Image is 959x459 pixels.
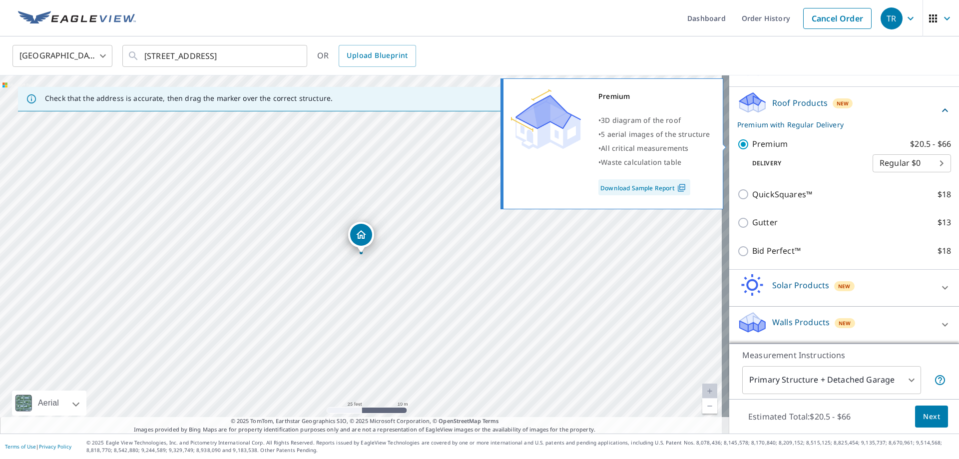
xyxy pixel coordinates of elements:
div: Dropped pin, building 1, Residential property, 420 Park Ave Corning, NY 14830 [348,222,374,253]
div: Regular $0 [873,149,951,177]
span: All critical measurements [601,143,688,153]
div: [GEOGRAPHIC_DATA] [12,42,112,70]
div: Aerial [12,391,86,416]
p: Premium with Regular Delivery [737,119,939,130]
div: Primary Structure + Detached Garage [742,366,921,394]
span: New [838,282,851,290]
img: Premium [511,89,581,149]
span: 5 aerial images of the structure [601,129,710,139]
div: Roof ProductsNewPremium with Regular Delivery [737,91,951,130]
span: Upload Blueprint [347,49,408,62]
input: Search by address or latitude-longitude [144,42,287,70]
div: OR [317,45,416,67]
p: QuickSquares™ [752,188,812,201]
p: Delivery [737,159,873,168]
a: Upload Blueprint [339,45,416,67]
div: TR [881,7,903,29]
span: Next [923,411,940,423]
p: $20.5 - $66 [910,138,951,150]
div: • [598,113,710,127]
span: Waste calculation table [601,157,681,167]
a: Current Level 20, Zoom Out [702,399,717,414]
a: Terms [482,417,499,425]
p: Estimated Total: $20.5 - $66 [740,406,859,428]
p: © 2025 Eagle View Technologies, Inc. and Pictometry International Corp. All Rights Reserved. Repo... [86,439,954,454]
p: Check that the address is accurate, then drag the marker over the correct structure. [45,94,333,103]
img: Pdf Icon [675,183,688,192]
span: Your report will include the primary structure and a detached garage if one exists. [934,374,946,386]
div: • [598,127,710,141]
p: Roof Products [772,97,828,109]
button: Next [915,406,948,428]
a: Current Level 20, Zoom In Disabled [702,384,717,399]
div: Aerial [35,391,62,416]
img: EV Logo [18,11,136,26]
p: Gutter [752,216,778,229]
a: Download Sample Report [598,179,690,195]
span: © 2025 TomTom, Earthstar Geographics SIO, © 2025 Microsoft Corporation, © [231,417,499,426]
div: Walls ProductsNew [737,311,951,339]
a: OpenStreetMap [439,417,480,425]
div: Premium [598,89,710,103]
p: Walls Products [772,316,830,328]
span: New [839,319,851,327]
div: • [598,155,710,169]
p: Premium [752,138,788,150]
p: $18 [938,245,951,257]
div: Solar ProductsNew [737,274,951,302]
span: 3D diagram of the roof [601,115,681,125]
div: • [598,141,710,155]
p: Bid Perfect™ [752,245,801,257]
a: Cancel Order [803,8,872,29]
p: $18 [938,188,951,201]
a: Terms of Use [5,443,36,450]
p: Solar Products [772,279,829,291]
a: Privacy Policy [39,443,71,450]
p: Measurement Instructions [742,349,946,361]
span: New [837,99,849,107]
p: $13 [938,216,951,229]
p: | [5,444,71,450]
